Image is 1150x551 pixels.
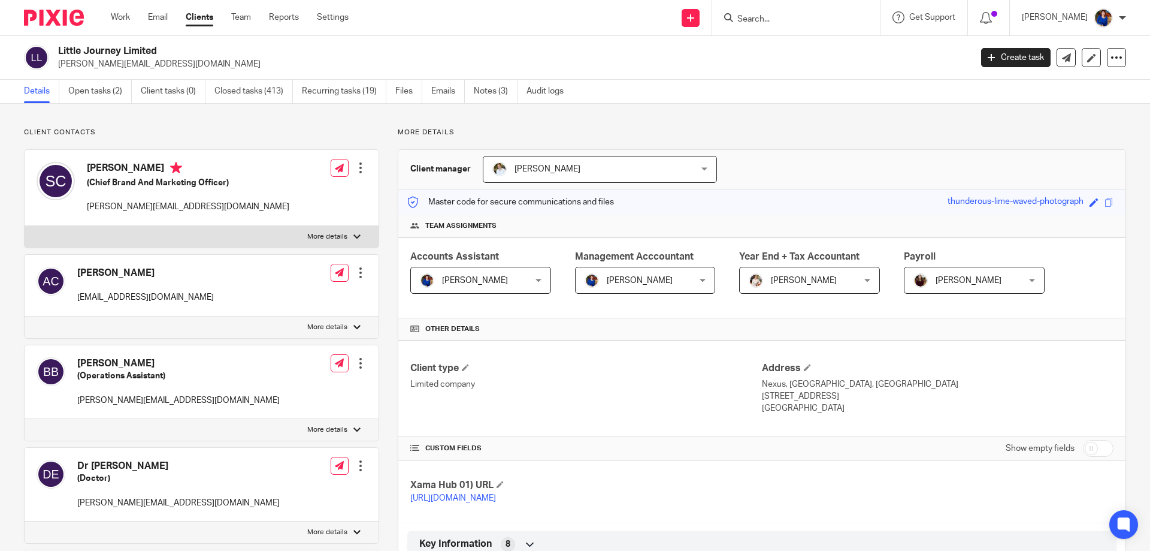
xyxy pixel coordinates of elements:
img: Nicole.jpeg [1094,8,1113,28]
a: Email [148,11,168,23]
h4: [PERSON_NAME] [77,267,214,279]
img: svg%3E [37,162,75,200]
span: [PERSON_NAME] [515,165,580,173]
i: Primary [170,162,182,174]
a: Closed tasks (413) [214,80,293,103]
span: Other details [425,324,480,334]
p: [PERSON_NAME][EMAIL_ADDRESS][DOMAIN_NAME] [77,497,280,509]
img: Pixie [24,10,84,26]
h4: [PERSON_NAME] [87,162,289,177]
p: More details [307,528,347,537]
a: Audit logs [526,80,573,103]
p: Limited company [410,378,762,390]
span: [PERSON_NAME] [771,276,837,285]
a: Files [395,80,422,103]
span: Get Support [909,13,955,22]
a: Reports [269,11,299,23]
p: More details [307,425,347,435]
p: [PERSON_NAME] [1022,11,1088,23]
span: Payroll [904,252,936,261]
h4: [PERSON_NAME] [77,357,280,370]
h5: (Chief Brand And Marketing Officer) [87,177,289,189]
div: thunderous-lime-waved-photograph [948,195,1084,209]
h5: (Doctor) [77,472,280,484]
span: [PERSON_NAME] [936,276,1001,285]
p: [GEOGRAPHIC_DATA] [762,402,1113,414]
span: Accounts Assistant [410,252,499,261]
span: Key Information [419,538,492,550]
span: Team assignments [425,221,497,231]
a: Client tasks (0) [141,80,205,103]
h4: Client type [410,362,762,375]
p: [PERSON_NAME][EMAIL_ADDRESS][DOMAIN_NAME] [58,58,963,70]
p: Master code for secure communications and files [407,196,614,208]
img: svg%3E [37,460,65,489]
p: Nexus, [GEOGRAPHIC_DATA], [GEOGRAPHIC_DATA] [762,378,1113,390]
img: Nicole.jpeg [585,273,599,288]
a: Recurring tasks (19) [302,80,386,103]
p: Client contacts [24,128,379,137]
img: svg%3E [37,357,65,386]
a: Work [111,11,130,23]
h4: Dr [PERSON_NAME] [77,460,280,472]
h4: Xama Hub 01) URL [410,479,762,492]
a: Open tasks (2) [68,80,132,103]
span: Year End + Tax Accountant [739,252,860,261]
a: Details [24,80,59,103]
h4: Address [762,362,1113,375]
p: More details [307,323,347,332]
img: svg%3E [37,267,65,296]
img: Kayleigh%20Henson.jpeg [749,273,763,288]
p: [STREET_ADDRESS] [762,390,1113,402]
p: More details [307,232,347,242]
h4: CUSTOM FIELDS [410,444,762,453]
h5: (Operations Assistant) [77,370,280,382]
p: More details [398,128,1126,137]
span: [PERSON_NAME] [607,276,673,285]
p: [EMAIL_ADDRESS][DOMAIN_NAME] [77,291,214,303]
a: Emails [431,80,465,103]
h3: Client manager [410,163,471,175]
a: [URL][DOMAIN_NAME] [410,494,496,502]
img: MaxAcc_Sep21_ElliDeanPhoto_030.jpg [913,273,928,288]
h2: Little Journey Limited [58,45,782,58]
p: [PERSON_NAME][EMAIL_ADDRESS][DOMAIN_NAME] [77,395,280,407]
img: Nicole.jpeg [420,273,434,288]
input: Search [736,14,844,25]
a: Notes (3) [474,80,517,103]
img: svg%3E [24,45,49,70]
a: Team [231,11,251,23]
span: [PERSON_NAME] [442,276,508,285]
label: Show empty fields [1006,442,1075,454]
a: Settings [317,11,349,23]
a: Create task [981,48,1051,67]
p: [PERSON_NAME][EMAIL_ADDRESS][DOMAIN_NAME] [87,201,289,213]
img: sarah-royle.jpg [492,162,507,176]
span: 8 [506,538,510,550]
span: Management Acccountant [575,252,694,261]
a: Clients [186,11,213,23]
